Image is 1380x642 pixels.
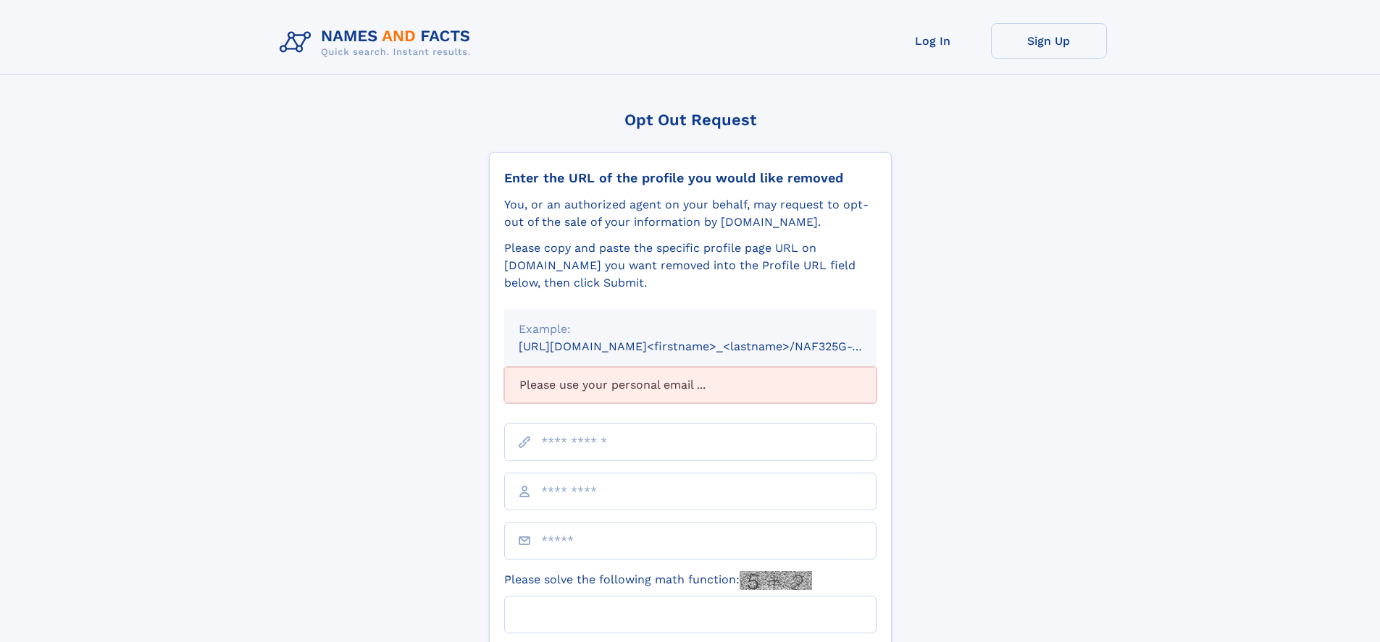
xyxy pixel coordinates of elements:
a: Log In [875,23,991,59]
div: You, or an authorized agent on your behalf, may request to opt-out of the sale of your informatio... [504,196,877,231]
label: Please solve the following math function: [504,571,812,590]
div: Please copy and paste the specific profile page URL on [DOMAIN_NAME] you want removed into the Pr... [504,240,877,292]
a: Sign Up [991,23,1107,59]
small: [URL][DOMAIN_NAME]<firstname>_<lastname>/NAF325G-xxxxxxxx [519,339,904,353]
div: Enter the URL of the profile you would like removed [504,170,877,186]
div: Example: [519,321,862,338]
div: Opt Out Request [489,111,892,129]
div: Please use your personal email ... [504,367,877,403]
img: Logo Names and Facts [274,23,482,62]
